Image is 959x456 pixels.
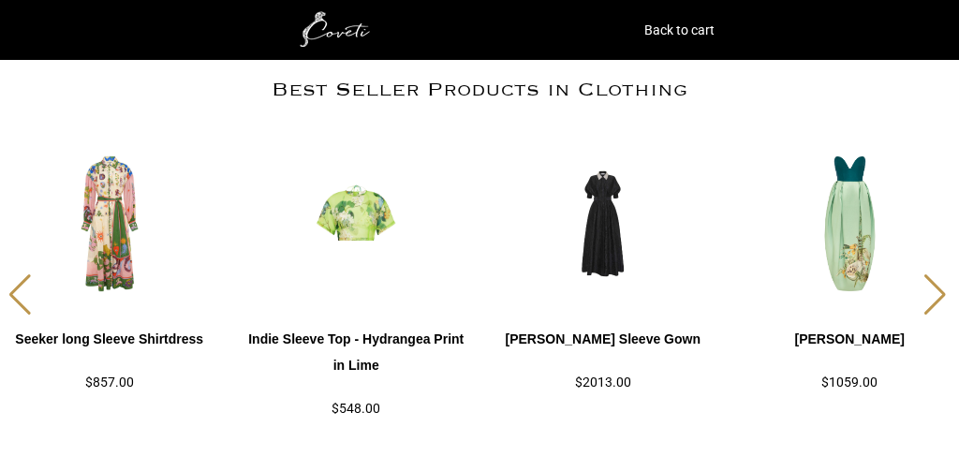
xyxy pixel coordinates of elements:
[9,274,35,316] div: Previous slide
[575,375,631,390] span: $2013.00
[494,140,713,308] img: Rebecca-Vallance-Esther-Short-Sleeve-Gown-7-scaled.jpg
[247,140,466,421] div: 2 / 9
[494,326,713,352] h4: [PERSON_NAME] Sleeve Gown
[924,274,950,316] div: Next slide
[247,326,466,378] h4: Indie Sleeve Top - Hydrangea Print in Lime
[494,308,713,395] a: [PERSON_NAME] Sleeve Gown $2013.00
[644,17,715,43] a: Back to cart
[247,308,466,421] a: Indie Sleeve Top - Hydrangea Print in Lime $548.00
[247,140,466,308] img: Leo-Lin-Indie-Sleeve-Top-Hydrangea-Print-in-Lime75806_nobg.png
[244,11,432,49] img: white1.png
[332,401,380,416] span: $548.00
[494,140,713,395] div: 3 / 9
[85,375,134,390] span: $857.00
[821,375,878,390] span: $1059.00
